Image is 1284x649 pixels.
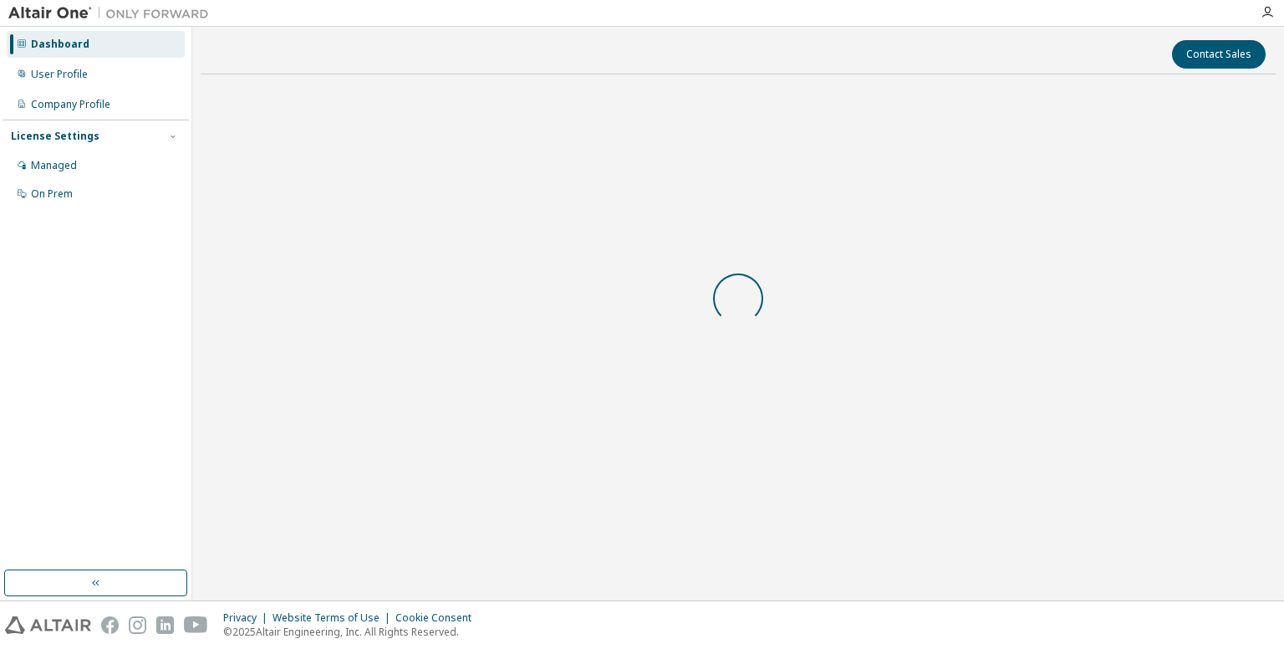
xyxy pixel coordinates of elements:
[273,611,395,625] div: Website Terms of Use
[101,616,119,634] img: facebook.svg
[31,38,89,51] div: Dashboard
[223,611,273,625] div: Privacy
[11,130,99,143] div: License Settings
[31,159,77,172] div: Managed
[31,68,88,81] div: User Profile
[31,187,73,201] div: On Prem
[8,5,217,22] img: Altair One
[184,616,208,634] img: youtube.svg
[31,98,110,111] div: Company Profile
[5,616,91,634] img: altair_logo.svg
[156,616,174,634] img: linkedin.svg
[129,616,146,634] img: instagram.svg
[223,625,481,639] p: © 2025 Altair Engineering, Inc. All Rights Reserved.
[1172,40,1266,69] button: Contact Sales
[395,611,481,625] div: Cookie Consent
